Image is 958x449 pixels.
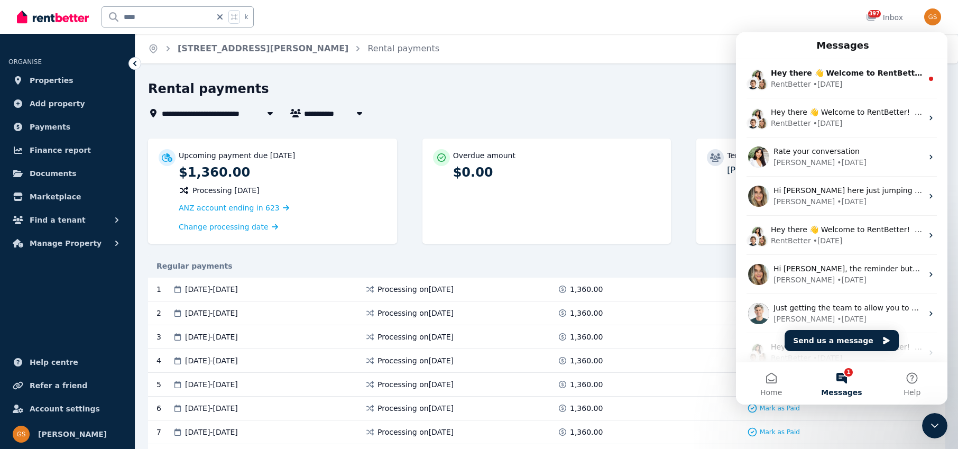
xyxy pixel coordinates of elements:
[8,163,126,184] a: Documents
[30,379,87,392] span: Refer a friend
[38,242,99,253] div: [PERSON_NAME]
[38,125,99,136] div: [PERSON_NAME]
[38,428,107,441] span: [PERSON_NAME]
[77,320,107,332] div: • [DATE]
[101,125,131,136] div: • [DATE]
[12,232,33,253] img: Profile image for Jodie
[377,332,454,342] span: Processing on [DATE]
[77,203,107,214] div: • [DATE]
[179,204,280,212] span: ANZ account ending in 623
[185,355,238,366] span: [DATE] - [DATE]
[20,85,32,97] img: Jodie avatar
[156,403,172,414] div: 6
[30,74,73,87] span: Properties
[727,164,935,177] p: [PERSON_NAME]
[35,47,75,58] div: RentBetter
[367,43,439,53] a: Rental payments
[570,284,603,295] span: 1,360.00
[30,214,86,226] span: Find a tenant
[148,80,269,97] h1: Rental payments
[85,356,126,364] span: Messages
[185,308,238,318] span: [DATE] - [DATE]
[148,261,945,271] div: Regular payments
[12,153,33,175] img: Profile image for Jodie
[49,298,163,319] button: Send us a message
[11,85,23,97] img: Dan avatar
[8,375,126,396] a: Refer a friend
[15,76,28,89] img: Rochelle avatar
[35,36,708,45] span: Hey there 👋 Welcome to RentBetter! On RentBetter, taking control and managing your property is ea...
[156,308,172,318] div: 2
[15,311,28,324] img: Rochelle avatar
[570,403,603,414] span: 1,360.00
[377,403,454,414] span: Processing on [DATE]
[185,403,238,414] span: [DATE] - [DATE]
[179,150,295,161] p: Upcoming payment due [DATE]
[178,43,348,53] a: [STREET_ADDRESS][PERSON_NAME]
[17,9,89,25] img: RentBetter
[101,281,131,292] div: • [DATE]
[8,93,126,114] a: Add property
[156,355,172,366] div: 4
[192,185,260,196] span: Processing [DATE]
[77,47,107,58] div: • [DATE]
[244,13,248,21] span: k
[30,167,77,180] span: Documents
[185,284,238,295] span: [DATE] - [DATE]
[866,12,903,23] div: Inbox
[570,355,603,366] span: 1,360.00
[35,310,632,319] span: Hey there 👋 Welcome to RentBetter! On RentBetter, taking control and managing your property is ea...
[30,97,85,110] span: Add property
[77,86,107,97] div: • [DATE]
[922,413,947,438] iframe: Intercom live chat
[570,427,603,437] span: 1,360.00
[38,281,99,292] div: [PERSON_NAME]
[20,202,32,215] img: Jodie avatar
[377,355,454,366] span: Processing on [DATE]
[12,114,33,135] img: Profile image for Rochelle
[156,427,172,437] div: 7
[453,150,515,161] p: Overdue amount
[30,237,102,250] span: Manage Property
[101,242,131,253] div: • [DATE]
[35,76,632,84] span: Hey there 👋 Welcome to RentBetter! On RentBetter, taking control and managing your property is ea...
[179,164,386,181] p: $1,360.00
[11,202,23,215] img: Dan avatar
[570,308,603,318] span: 1,360.00
[179,222,269,232] span: Change processing date
[30,402,100,415] span: Account settings
[8,186,126,207] a: Marketplace
[185,379,238,390] span: [DATE] - [DATE]
[156,379,172,390] div: 5
[11,319,23,332] img: Dan avatar
[8,209,126,231] button: Find a tenant
[15,194,28,206] img: Rochelle avatar
[156,332,172,342] div: 3
[35,320,75,332] div: RentBetter
[377,427,454,437] span: Processing on [DATE]
[8,58,42,66] span: ORGANISE
[12,271,33,292] img: Profile image for Jeremy
[760,404,800,413] span: Mark as Paid
[185,332,238,342] span: [DATE] - [DATE]
[38,271,328,280] span: Just getting the team to allow you to use a discounted price which will be $69.
[20,319,32,332] img: Jodie avatar
[570,332,603,342] span: 1,360.00
[168,356,185,364] span: Help
[38,164,99,175] div: [PERSON_NAME]
[8,140,126,161] a: Finance report
[868,10,881,17] span: 397
[35,193,632,201] span: Hey there 👋 Welcome to RentBetter! On RentBetter, taking control and managing your property is ea...
[135,34,452,63] nav: Breadcrumb
[30,144,91,157] span: Finance report
[30,190,81,203] span: Marketplace
[35,86,75,97] div: RentBetter
[570,379,603,390] span: 1,360.00
[70,330,141,372] button: Messages
[8,352,126,373] a: Help centre
[736,32,947,405] iframe: Intercom live chat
